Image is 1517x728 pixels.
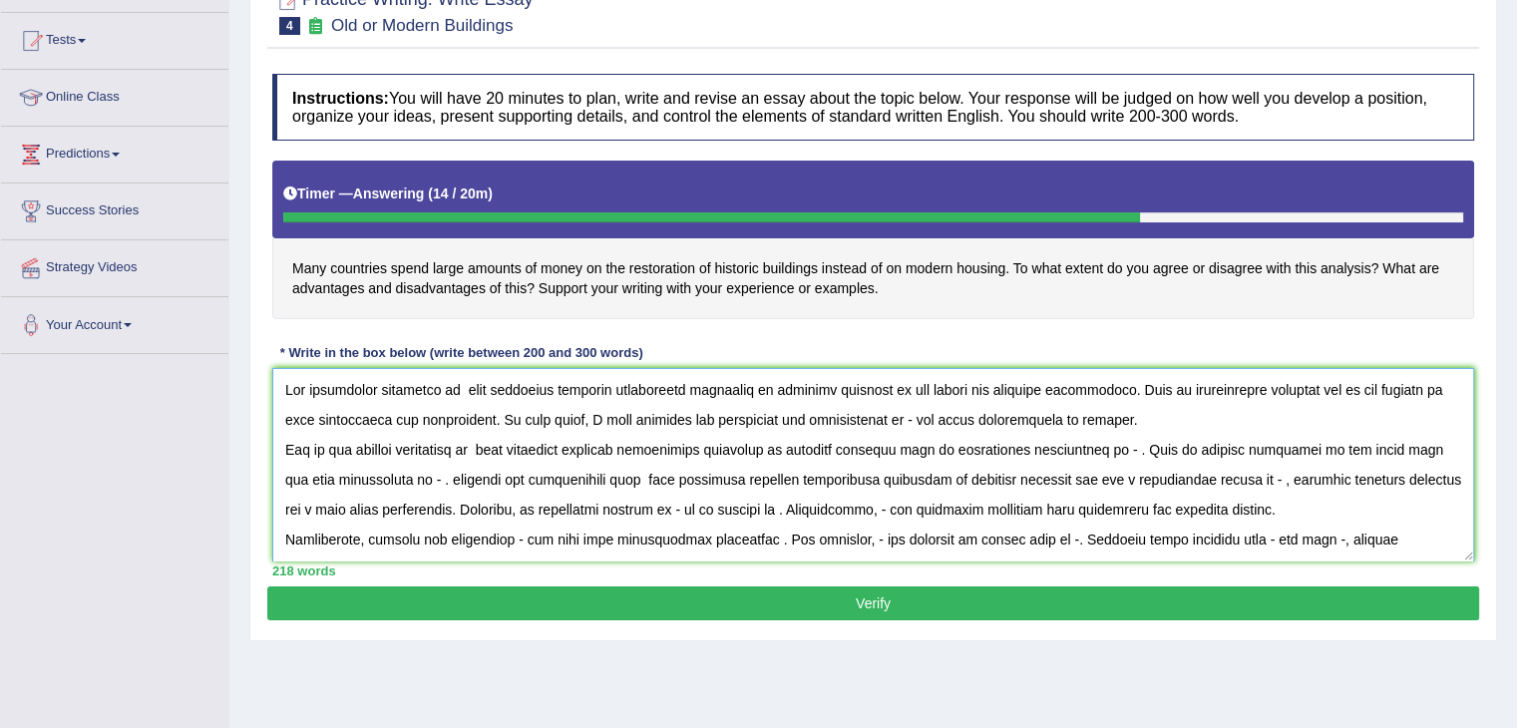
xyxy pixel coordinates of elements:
[272,561,1474,580] div: 218 words
[331,16,513,35] small: Old or Modern Buildings
[267,586,1479,620] button: Verify
[353,185,425,201] b: Answering
[1,297,228,347] a: Your Account
[433,185,488,201] b: 14 / 20m
[1,183,228,233] a: Success Stories
[279,17,300,35] span: 4
[272,161,1474,319] h4: Many countries spend large amounts of money on the restoration of historic buildings instead of o...
[1,70,228,120] a: Online Class
[305,17,326,36] small: Exam occurring question
[283,186,493,201] h5: Timer —
[292,90,389,107] b: Instructions:
[272,344,650,363] div: * Write in the box below (write between 200 and 300 words)
[1,127,228,177] a: Predictions
[272,74,1474,141] h4: You will have 20 minutes to plan, write and revise an essay about the topic below. Your response ...
[1,13,228,63] a: Tests
[1,240,228,290] a: Strategy Videos
[488,185,493,201] b: )
[428,185,433,201] b: (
